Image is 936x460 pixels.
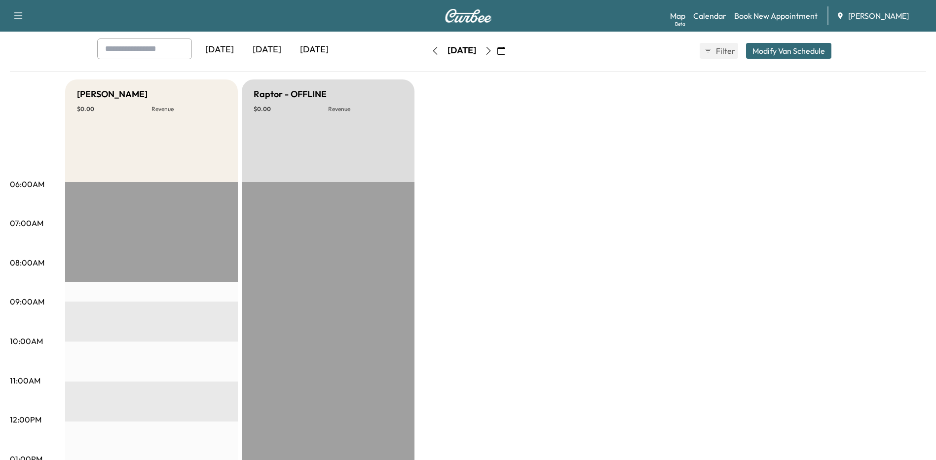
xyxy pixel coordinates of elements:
a: Book New Appointment [734,10,818,22]
div: [DATE] [448,44,476,57]
div: [DATE] [243,38,291,61]
p: $ 0.00 [77,105,151,113]
span: [PERSON_NAME] [848,10,909,22]
a: MapBeta [670,10,685,22]
span: Filter [716,45,734,57]
p: 09:00AM [10,296,44,307]
button: Modify Van Schedule [746,43,831,59]
p: 08:00AM [10,257,44,268]
div: [DATE] [196,38,243,61]
h5: Raptor - OFFLINE [254,87,327,101]
div: [DATE] [291,38,338,61]
p: 11:00AM [10,375,40,386]
button: Filter [700,43,738,59]
div: Beta [675,20,685,28]
p: 12:00PM [10,414,41,425]
p: Revenue [328,105,403,113]
p: 06:00AM [10,178,44,190]
p: 07:00AM [10,217,43,229]
p: Revenue [151,105,226,113]
p: $ 0.00 [254,105,328,113]
img: Curbee Logo [445,9,492,23]
h5: [PERSON_NAME] [77,87,148,101]
p: 10:00AM [10,335,43,347]
a: Calendar [693,10,726,22]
